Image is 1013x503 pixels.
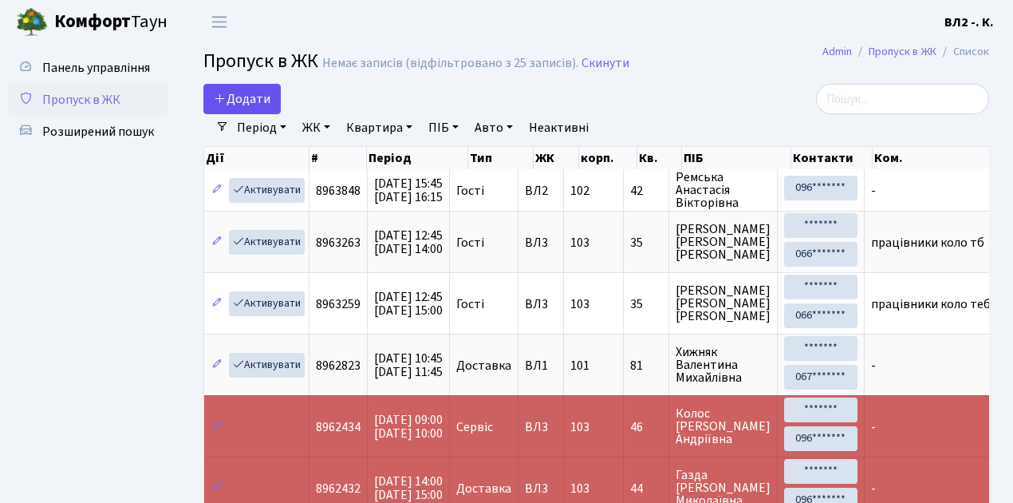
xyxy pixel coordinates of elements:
[422,114,465,141] a: ПІБ
[630,236,662,249] span: 35
[54,9,168,36] span: Таун
[871,295,997,313] span: працівники коло тебе
[456,184,484,197] span: Гості
[570,357,589,374] span: 101
[468,147,534,169] th: Тип
[822,43,852,60] a: Admin
[42,91,120,109] span: Пропуск в ЖК
[525,482,557,495] span: ВЛ3
[525,359,557,372] span: ВЛ1
[204,147,309,169] th: Дії
[676,223,771,261] span: [PERSON_NAME] [PERSON_NAME] [PERSON_NAME]
[203,47,318,75] span: Пропуск в ЖК
[676,346,771,384] span: Хижняк Валентина Михайлівна
[871,480,876,497] span: -
[525,421,557,434] span: ВЛ3
[676,284,771,323] span: [PERSON_NAME] [PERSON_NAME] [PERSON_NAME]
[468,114,519,141] a: Авто
[316,357,361,374] span: 8962823
[231,114,293,141] a: Період
[456,298,484,311] span: Гості
[676,171,771,209] span: Ремська Анастасія Вікторівна
[816,84,989,114] input: Пошук...
[798,35,1013,69] nav: breadcrumb
[316,480,361,497] span: 8962432
[570,182,589,200] span: 102
[676,407,771,446] span: Колос [PERSON_NAME] Андріївна
[229,353,305,378] a: Активувати
[8,116,168,148] a: Розширений пошук
[525,184,557,197] span: ВЛ2
[936,43,989,61] li: Список
[525,236,557,249] span: ВЛ3
[374,411,443,442] span: [DATE] 09:00 [DATE] 10:00
[214,90,270,108] span: Додати
[570,295,589,313] span: 103
[316,182,361,200] span: 8963848
[630,359,662,372] span: 81
[579,147,637,169] th: корп.
[340,114,419,141] a: Квартира
[944,14,994,31] b: ВЛ2 -. К.
[630,421,662,434] span: 46
[309,147,367,169] th: #
[203,84,281,114] a: Додати
[367,147,468,169] th: Період
[316,234,361,252] span: 8963263
[456,482,511,495] span: Доставка
[871,357,876,374] span: -
[570,480,589,497] span: 103
[630,298,662,311] span: 35
[944,13,994,32] a: ВЛ2 -. К.
[871,418,876,436] span: -
[869,43,936,60] a: Пропуск в ЖК
[522,114,595,141] a: Неактивні
[229,178,305,203] a: Активувати
[374,227,443,258] span: [DATE] 12:45 [DATE] 14:00
[456,236,484,249] span: Гості
[791,147,873,169] th: Контакти
[871,182,876,200] span: -
[16,6,48,38] img: logo.png
[316,418,361,436] span: 8962434
[199,9,239,35] button: Переключити навігацію
[525,298,557,311] span: ВЛ3
[456,359,511,372] span: Доставка
[322,56,578,71] div: Немає записів (відфільтровано з 25 записів).
[374,288,443,319] span: [DATE] 12:45 [DATE] 15:00
[316,295,361,313] span: 8963259
[630,184,662,197] span: 42
[54,9,131,34] b: Комфорт
[630,482,662,495] span: 44
[682,147,791,169] th: ПІБ
[456,421,493,434] span: Сервіс
[229,230,305,255] a: Активувати
[374,175,443,206] span: [DATE] 15:45 [DATE] 16:15
[42,59,150,77] span: Панель управління
[42,123,154,141] span: Розширений пошук
[8,84,168,116] a: Пропуск в ЖК
[229,291,305,316] a: Активувати
[637,147,682,169] th: Кв.
[873,147,1008,169] th: Ком.
[296,114,337,141] a: ЖК
[871,234,984,252] span: працівники коло тб
[581,56,629,71] a: Скинути
[570,418,589,436] span: 103
[8,52,168,84] a: Панель управління
[570,234,589,252] span: 103
[534,147,579,169] th: ЖК
[374,350,443,381] span: [DATE] 10:45 [DATE] 11:45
